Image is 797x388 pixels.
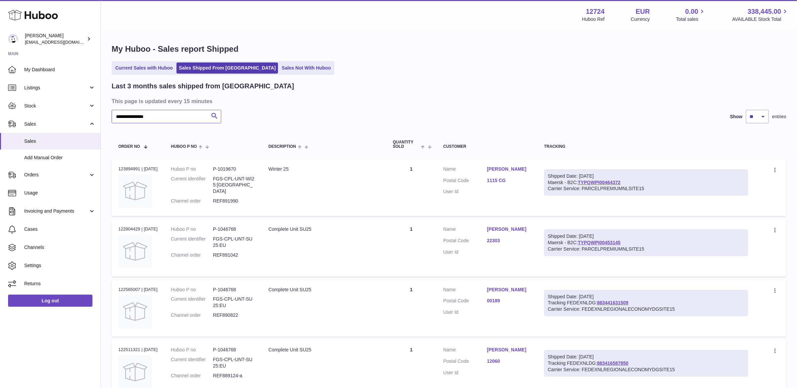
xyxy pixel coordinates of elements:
[269,287,380,293] div: Complete Unit SU25
[112,97,785,105] h3: This page is updated every 15 minutes
[269,166,380,172] div: Winter 25
[443,287,487,295] dt: Name
[548,367,744,373] div: Carrier Service: FEDEXNLREGIONALECONOMYDGSITE15
[118,347,158,353] div: 122511321 | [DATE]
[443,188,487,195] dt: User Id
[544,229,748,256] div: Maersk - B2C:
[213,176,255,195] dd: FGS-CPL-UNT-WI25:[GEOGRAPHIC_DATA]
[171,176,213,195] dt: Current identifier
[213,236,255,249] dd: FGS-CPL-UNT-SU25:EU
[25,33,85,45] div: [PERSON_NAME]
[171,166,213,172] dt: Huboo P no
[24,226,95,232] span: Cases
[24,208,88,214] span: Invoicing and Payments
[544,144,748,149] div: Tracking
[487,358,531,364] a: 12060
[548,306,744,312] div: Carrier Service: FEDEXNLREGIONALECONOMYDGSITE15
[176,62,278,74] a: Sales Shipped From [GEOGRAPHIC_DATA]
[171,236,213,249] dt: Current identifier
[732,16,789,23] span: AVAILABLE Stock Total
[279,62,333,74] a: Sales Not With Huboo
[443,226,487,234] dt: Name
[171,347,213,353] dt: Huboo P no
[171,356,213,369] dt: Current identifier
[213,312,255,318] dd: REF890822
[213,252,255,258] dd: REF891042
[443,249,487,255] dt: User Id
[578,240,621,245] a: TYPQWPI00453145
[171,198,213,204] dt: Channel order
[213,373,255,379] dd: REF889124-a
[487,287,531,293] a: [PERSON_NAME]
[732,7,789,23] a: 338,445.00 AVAILABLE Stock Total
[24,85,88,91] span: Listings
[676,16,706,23] span: Total sales
[171,226,213,232] dt: Huboo P no
[213,347,255,353] dd: P-1046768
[213,166,255,172] dd: P-1019670
[487,238,531,244] a: 22303
[730,114,743,120] label: Show
[118,295,152,328] img: no-photo.jpg
[676,7,706,23] a: 0.00 Total sales
[24,281,95,287] span: Returns
[548,246,744,252] div: Carrier Service: PARCELPREMIUMNLSITE15
[118,287,158,293] div: 122565007 | [DATE]
[269,226,380,232] div: Complete Unit SU25
[544,350,748,377] div: Tracking FEDEXNLDG:
[8,295,92,307] a: Log out
[24,121,88,127] span: Sales
[548,185,744,192] div: Carrier Service: PARCELPREMIUMNLSITE15
[443,358,487,366] dt: Postal Code
[171,287,213,293] dt: Huboo P no
[118,174,152,208] img: no-photo.jpg
[113,62,175,74] a: Current Sales with Huboo
[213,356,255,369] dd: FGS-CPL-UNT-SU25:EU
[586,7,605,16] strong: 12724
[171,373,213,379] dt: Channel order
[443,238,487,246] dt: Postal Code
[171,144,197,149] span: Huboo P no
[213,198,255,204] dd: REF891990
[112,82,294,91] h2: Last 3 months sales shipped from [GEOGRAPHIC_DATA]
[443,298,487,306] dt: Postal Code
[213,296,255,309] dd: FGS-CPL-UNT-SU25:EU
[112,44,786,54] h1: My Huboo - Sales report Shipped
[118,166,158,172] div: 123894991 | [DATE]
[772,114,786,120] span: entries
[393,140,420,149] span: Quantity Sold
[748,7,781,16] span: 338,445.00
[443,166,487,174] dt: Name
[548,294,744,300] div: Shipped Date: [DATE]
[171,296,213,309] dt: Current identifier
[487,177,531,184] a: 1115 CG
[171,252,213,258] dt: Channel order
[24,244,95,251] span: Channels
[443,347,487,355] dt: Name
[386,280,437,337] td: 1
[25,39,99,45] span: [EMAIL_ADDRESS][DOMAIN_NAME]
[443,309,487,315] dt: User Id
[118,234,152,268] img: no-photo.jpg
[578,180,621,185] a: TYPQWPI00464372
[487,166,531,172] a: [PERSON_NAME]
[487,347,531,353] a: [PERSON_NAME]
[597,300,628,305] a: 883441631509
[443,177,487,185] dt: Postal Code
[386,219,437,276] td: 1
[443,370,487,376] dt: User Id
[171,312,213,318] dt: Channel order
[487,226,531,232] a: [PERSON_NAME]
[24,172,88,178] span: Orders
[24,190,95,196] span: Usage
[685,7,699,16] span: 0.00
[118,226,158,232] div: 122804429 | [DATE]
[269,347,380,353] div: Complete Unit SU25
[636,7,650,16] strong: EUR
[544,290,748,316] div: Tracking FEDEXNLDG:
[24,103,88,109] span: Stock
[24,155,95,161] span: Add Manual Order
[213,226,255,232] dd: P-1046768
[269,144,296,149] span: Description
[8,34,18,44] img: internalAdmin-12724@internal.huboo.com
